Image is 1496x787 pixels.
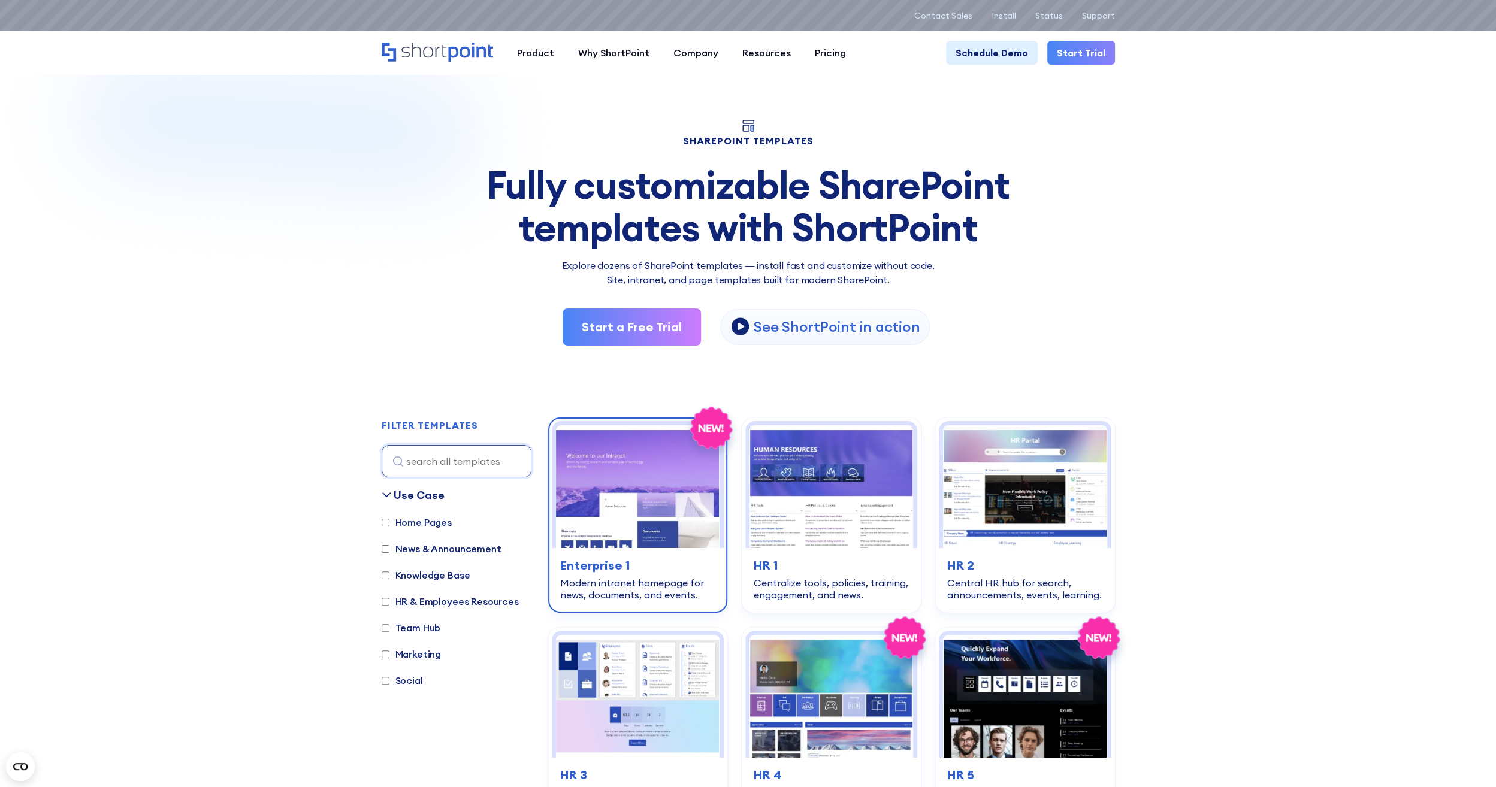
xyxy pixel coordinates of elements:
[742,46,791,60] div: Resources
[947,766,1102,784] h3: HR 5
[382,594,519,609] label: HR & Employees Resources
[382,673,423,688] label: Social
[382,43,493,63] a: Home
[661,41,730,65] a: Company
[382,541,501,556] label: News & Announcement
[815,46,846,60] div: Pricing
[943,425,1107,548] img: HR 2 - HR Intranet Portal: Central HR hub for search, announcements, events, learning.
[673,46,718,60] div: Company
[754,556,909,574] h3: HR 1
[563,308,701,346] a: Start a Free Trial
[742,417,921,613] a: HR 1 – Human Resources Template: Centralize tools, policies, training, engagement, and news.HR 1C...
[382,420,478,431] h2: FILTER TEMPLATES
[992,11,1016,20] a: Install
[382,647,442,661] label: Marketing
[754,317,920,336] p: See ShortPoint in action
[749,425,913,548] img: HR 1 – Human Resources Template: Centralize tools, policies, training, engagement, and news.
[382,598,389,606] input: HR & Employees Resources
[382,650,389,658] input: Marketing
[914,11,972,20] a: Contact Sales
[548,417,727,613] a: Enterprise 1 – SharePoint Homepage Design: Modern intranet homepage for news, documents, and even...
[566,41,661,65] a: Why ShortPoint
[382,545,389,553] input: News & Announcement
[382,137,1115,145] h1: SHAREPOINT TEMPLATES
[556,635,720,758] img: HR 3 – HR Intranet Template: All‑in‑one space for news, events, and documents.
[382,620,441,635] label: Team Hub
[560,577,715,601] div: Modern intranet homepage for news, documents, and events.
[394,487,445,503] div: Use Case
[754,577,909,601] div: Centralize tools, policies, training, engagement, and news.
[560,556,715,574] h3: Enterprise 1
[6,752,35,781] button: Open CMP widget
[749,635,913,758] img: HR 4 – SharePoint HR Intranet Template: Streamline news, policies, training, events, and workflow...
[803,41,858,65] a: Pricing
[517,46,554,60] div: Product
[382,568,470,582] label: Knowledge Base
[382,519,389,526] input: Home Pages
[947,577,1102,601] div: Central HR hub for search, announcements, events, learning.
[382,571,389,579] input: Knowledge Base
[382,677,389,685] input: Social
[382,445,531,477] input: search all templates
[730,41,803,65] a: Resources
[720,309,930,345] a: open lightbox
[578,46,649,60] div: Why ShortPoint
[382,258,1115,287] p: Explore dozens of SharePoint templates — install fast and customize without code. Site, intranet,...
[946,41,1038,65] a: Schedule Demo
[1047,41,1115,65] a: Start Trial
[935,417,1114,613] a: HR 2 - HR Intranet Portal: Central HR hub for search, announcements, events, learning.HR 2Central...
[382,624,389,632] input: Team Hub
[1035,11,1063,20] a: Status
[1082,11,1115,20] a: Support
[943,635,1107,758] img: HR 5 – Human Resource Template: Modern hub for people, policies, events, and tools.
[560,766,715,784] h3: HR 3
[556,425,720,548] img: Enterprise 1 – SharePoint Homepage Design: Modern intranet homepage for news, documents, and events.
[382,515,452,529] label: Home Pages
[505,41,566,65] a: Product
[754,766,909,784] h3: HR 4
[947,556,1102,574] h3: HR 2
[382,164,1115,249] div: Fully customizable SharePoint templates with ShortPoint
[1436,730,1496,787] iframe: Chat Widget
